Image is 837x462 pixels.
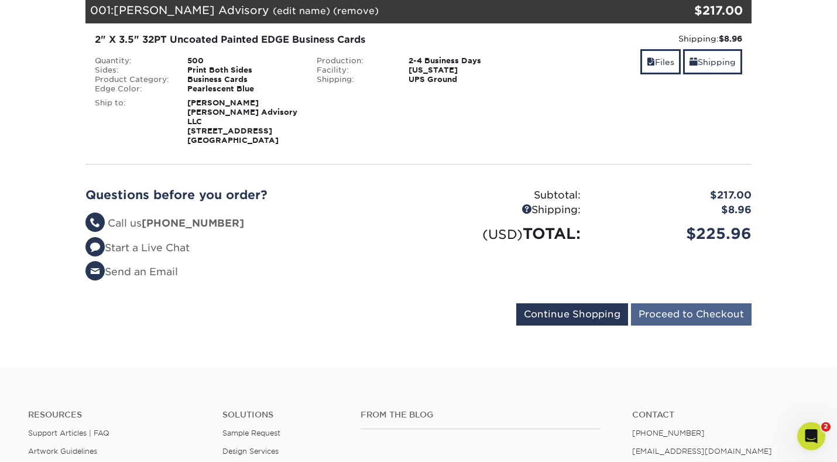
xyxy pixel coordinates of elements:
div: Shipping: [308,75,400,84]
div: Print Both Sides [179,66,308,75]
div: $8.96 [589,203,760,218]
div: Business Cards [179,75,308,84]
a: (remove) [333,5,379,16]
div: TOTAL: [418,223,589,245]
a: Send an Email [85,266,178,278]
div: 2-4 Business Days [400,56,529,66]
div: Shipping: [418,203,589,218]
a: Contact [632,410,809,420]
iframe: Google Customer Reviews [3,426,100,458]
input: Proceed to Checkout [631,303,752,326]
strong: $8.96 [719,34,742,43]
h4: From the Blog [361,410,601,420]
a: Start a Live Chat [85,242,190,254]
strong: [PERSON_NAME] [PERSON_NAME] Advisory LLC [STREET_ADDRESS] [GEOGRAPHIC_DATA] [187,98,297,145]
div: 500 [179,56,308,66]
div: Ship to: [86,98,179,145]
small: (USD) [482,227,523,242]
span: [PERSON_NAME] Advisory [114,4,269,16]
div: $225.96 [589,223,760,245]
a: Design Services [222,447,279,456]
a: Files [640,49,681,74]
div: Quantity: [86,56,179,66]
span: 2 [821,422,831,432]
span: shipping [690,57,698,67]
div: Pearlescent Blue [179,84,308,94]
h4: Solutions [222,410,344,420]
a: (edit name) [273,5,330,16]
a: [PHONE_NUMBER] [632,429,705,437]
div: Subtotal: [418,188,589,203]
div: [US_STATE] [400,66,529,75]
input: Continue Shopping [516,303,628,326]
div: Shipping: [538,33,742,45]
div: 2" X 3.5" 32PT Uncoated Painted EDGE Business Cards [95,33,520,47]
div: UPS Ground [400,75,529,84]
div: Product Category: [86,75,179,84]
div: Facility: [308,66,400,75]
iframe: Intercom live chat [797,422,825,450]
h4: Resources [28,410,205,420]
li: Call us [85,216,410,231]
div: Sides: [86,66,179,75]
div: Production: [308,56,400,66]
strong: [PHONE_NUMBER] [142,217,244,229]
h2: Questions before you order? [85,188,410,202]
a: [EMAIL_ADDRESS][DOMAIN_NAME] [632,447,772,456]
span: files [647,57,655,67]
div: Edge Color: [86,84,179,94]
div: $217.00 [640,2,743,19]
a: Sample Request [222,429,280,437]
a: Shipping [683,49,742,74]
div: $217.00 [589,188,760,203]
